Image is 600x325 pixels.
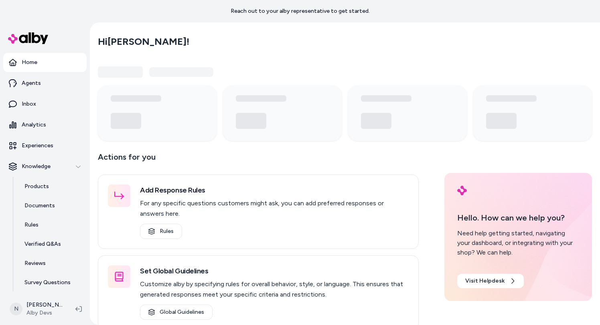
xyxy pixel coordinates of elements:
a: Reviews [16,254,87,273]
p: Inbox [22,100,36,108]
a: Verified Q&As [16,235,87,254]
p: Reach out to your alby representative to get started. [231,7,370,15]
p: Reviews [24,259,46,267]
p: [PERSON_NAME] [26,301,63,309]
img: alby Logo [457,186,467,195]
p: Customize alby by specifying rules for overall behavior, style, or language. This ensures that ge... [140,279,409,300]
a: Analytics [3,115,87,134]
p: For any specific questions customers might ask, you can add preferred responses or answers here. [140,198,409,219]
h3: Set Global Guidelines [140,265,409,277]
img: alby Logo [8,32,48,44]
button: Knowledge [3,157,87,176]
button: N[PERSON_NAME]Alby Devs [5,296,69,322]
a: Rules [140,224,182,239]
h2: Hi [PERSON_NAME] ! [98,36,189,48]
p: Experiences [22,142,53,150]
a: Home [3,53,87,72]
a: Visit Helpdesk [457,274,524,288]
p: Agents [22,79,41,87]
a: Agents [3,74,87,93]
p: Knowledge [22,162,51,171]
h3: Add Response Rules [140,185,409,196]
span: N [10,303,22,315]
a: Products [16,177,87,196]
a: Inbox [3,94,87,114]
p: Survey Questions [24,279,71,287]
span: Alby Devs [26,309,63,317]
a: Experiences [3,136,87,155]
p: Actions for you [98,150,419,170]
p: Rules [24,221,39,229]
a: Global Guidelines [140,305,213,320]
a: Rules [16,215,87,235]
div: Need help getting started, navigating your dashboard, or integrating with your shop? We can help. [457,229,579,257]
a: Documents [16,196,87,215]
p: Analytics [22,121,46,129]
p: Products [24,183,49,191]
p: Documents [24,202,55,210]
p: Verified Q&As [24,240,61,248]
p: Home [22,58,37,66]
p: Hello. How can we help you? [457,212,579,224]
a: Survey Questions [16,273,87,292]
